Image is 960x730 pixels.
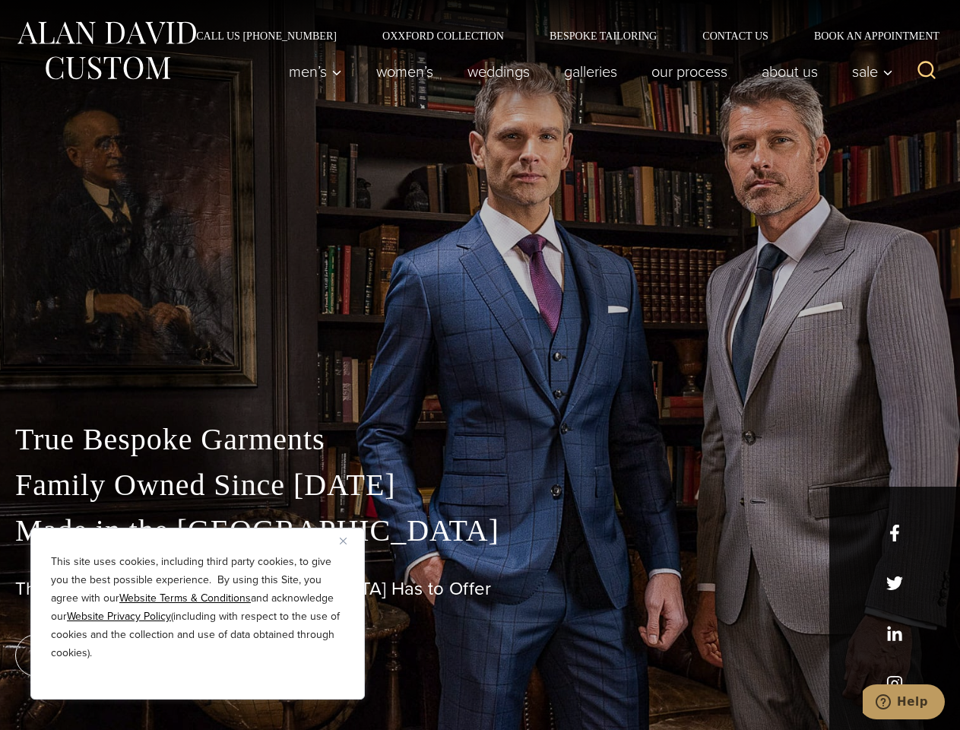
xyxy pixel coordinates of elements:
[51,553,344,662] p: This site uses cookies, including third party cookies, to give you the best possible experience. ...
[863,684,945,722] iframe: Opens a widget where you can chat to one of our agents
[680,30,791,41] a: Contact Us
[527,30,680,41] a: Bespoke Tailoring
[908,53,945,90] button: View Search Form
[119,590,251,606] a: Website Terms & Conditions
[173,30,945,41] nav: Secondary Navigation
[340,532,358,550] button: Close
[15,578,945,600] h1: The Best Custom Suits [GEOGRAPHIC_DATA] Has to Offer
[15,417,945,554] p: True Bespoke Garments Family Owned Since [DATE] Made in the [GEOGRAPHIC_DATA]
[67,608,171,624] a: Website Privacy Policy
[791,30,945,41] a: Book an Appointment
[272,56,360,87] button: Men’s sub menu toggle
[340,538,347,544] img: Close
[173,30,360,41] a: Call Us [PHONE_NUMBER]
[451,56,547,87] a: weddings
[835,56,901,87] button: Sale sub menu toggle
[547,56,635,87] a: Galleries
[15,634,228,677] a: book an appointment
[745,56,835,87] a: About Us
[272,56,901,87] nav: Primary Navigation
[15,17,198,84] img: Alan David Custom
[635,56,745,87] a: Our Process
[360,30,527,41] a: Oxxford Collection
[360,56,451,87] a: Women’s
